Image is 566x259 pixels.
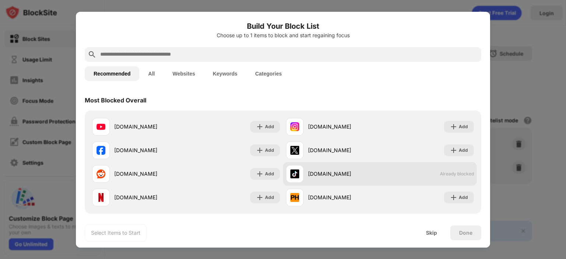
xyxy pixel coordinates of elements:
[265,170,274,178] div: Add
[459,230,472,236] div: Done
[308,146,380,154] div: [DOMAIN_NAME]
[164,66,204,81] button: Websites
[426,230,437,236] div: Skip
[459,147,468,154] div: Add
[97,169,105,178] img: favicons
[85,66,139,81] button: Recommended
[308,170,380,178] div: [DOMAIN_NAME]
[290,146,299,155] img: favicons
[459,194,468,201] div: Add
[290,193,299,202] img: favicons
[204,66,246,81] button: Keywords
[114,170,186,178] div: [DOMAIN_NAME]
[85,97,146,104] div: Most Blocked Overall
[459,123,468,130] div: Add
[97,122,105,131] img: favicons
[139,66,164,81] button: All
[91,229,140,237] div: Select Items to Start
[265,194,274,201] div: Add
[114,193,186,201] div: [DOMAIN_NAME]
[265,123,274,130] div: Add
[85,32,481,38] div: Choose up to 1 items to block and start regaining focus
[88,50,97,59] img: search.svg
[308,123,380,130] div: [DOMAIN_NAME]
[114,123,186,130] div: [DOMAIN_NAME]
[114,146,186,154] div: [DOMAIN_NAME]
[97,193,105,202] img: favicons
[290,122,299,131] img: favicons
[290,169,299,178] img: favicons
[97,146,105,155] img: favicons
[85,21,481,32] h6: Build Your Block List
[265,147,274,154] div: Add
[308,193,380,201] div: [DOMAIN_NAME]
[246,66,290,81] button: Categories
[440,171,474,176] span: Already blocked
